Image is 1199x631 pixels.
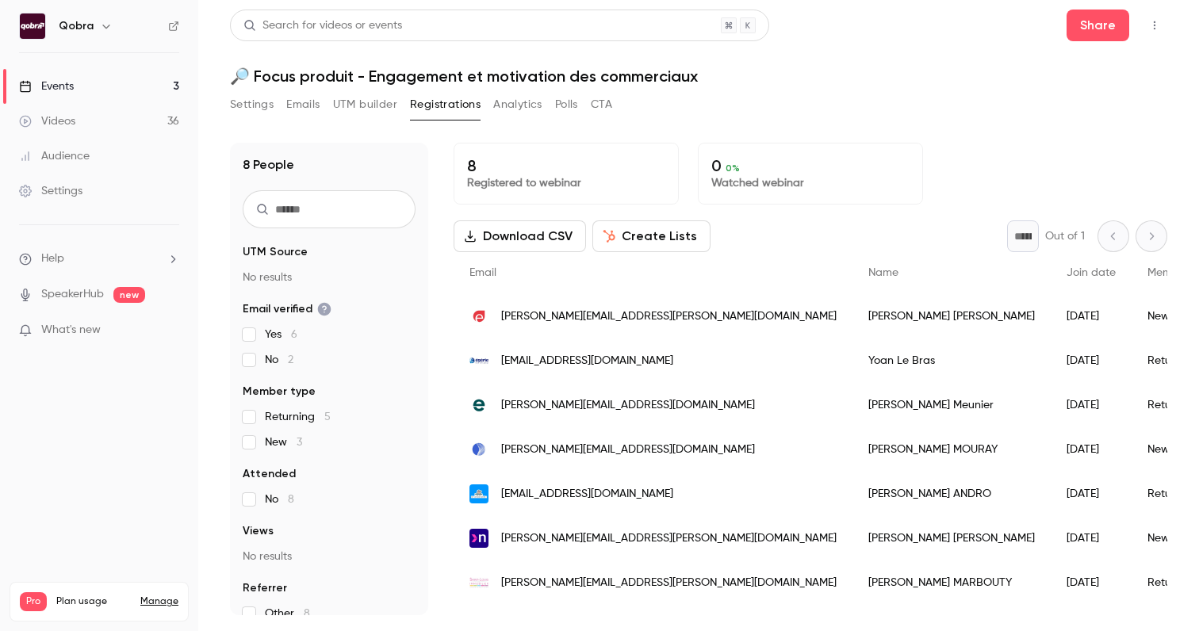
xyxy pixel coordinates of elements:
span: No [265,352,293,368]
img: dune-energie.fr [469,440,488,459]
button: CTA [591,92,612,117]
button: Share [1067,10,1129,41]
button: Registrations [410,92,481,117]
div: [PERSON_NAME] MARBOUTY [852,560,1051,605]
span: Attended [243,466,296,482]
span: 8 [304,608,310,619]
span: UTM Source [243,244,308,260]
span: [PERSON_NAME][EMAIL_ADDRESS][PERSON_NAME][DOMAIN_NAME] [501,575,837,591]
span: Email verified [243,301,331,317]
div: [DATE] [1051,560,1132,605]
img: opera-energie.com [469,307,488,326]
p: Watched webinar [711,175,910,191]
button: Emails [286,92,320,117]
div: Events [19,78,74,94]
span: 5 [324,411,331,423]
span: [EMAIL_ADDRESS][DOMAIN_NAME] [501,486,673,503]
div: [PERSON_NAME] ANDRO [852,472,1051,516]
span: [EMAIL_ADDRESS][DOMAIN_NAME] [501,353,673,369]
div: [PERSON_NAME] [PERSON_NAME] [852,516,1051,560]
p: No results [243,270,416,285]
div: [DATE] [1051,383,1132,427]
h6: Qobra [59,18,94,34]
h1: 8 People [243,155,294,174]
span: 6 [291,329,297,340]
span: Email [469,267,496,278]
span: Yes [265,327,297,342]
button: Polls [555,92,578,117]
div: Yoan Le Bras [852,338,1051,383]
div: [PERSON_NAME] Meunier [852,383,1051,427]
span: new [113,287,145,303]
span: [PERSON_NAME][EMAIL_ADDRESS][DOMAIN_NAME] [501,397,755,414]
button: Download CSV [454,220,586,252]
div: [PERSON_NAME] [PERSON_NAME] [852,294,1051,338]
span: Member type [243,384,316,400]
span: 8 [288,494,294,505]
span: Pro [20,592,47,611]
p: Out of 1 [1045,228,1085,244]
div: [DATE] [1051,427,1132,472]
img: Qobra [20,13,45,39]
div: [DATE] [1051,472,1132,516]
div: [PERSON_NAME] MOURAY [852,427,1051,472]
span: Views [243,523,274,539]
img: nexpublica.com [469,529,488,548]
span: Other [265,606,310,621]
div: [DATE] [1051,516,1132,560]
span: No [265,491,294,507]
h1: 🔎 Focus produit - Engagement et motivation des commerciaux [230,67,1167,86]
span: 0 % [726,163,740,174]
button: Create Lists [592,220,711,252]
a: SpeakerHub [41,286,104,303]
img: envoituresimone.com [469,484,488,503]
iframe: Noticeable Trigger [160,323,179,338]
button: UTM builder [333,92,397,117]
div: Audience [19,148,90,164]
span: [PERSON_NAME][EMAIL_ADDRESS][PERSON_NAME][DOMAIN_NAME] [501,530,837,547]
div: Settings [19,183,82,199]
span: 3 [297,437,302,448]
button: Settings [230,92,274,117]
p: 0 [711,156,910,175]
span: New [265,434,302,450]
div: [DATE] [1051,294,1132,338]
section: facet-groups [243,244,416,621]
span: What's new [41,322,101,338]
span: 2 [288,354,293,365]
img: egerie.eu [469,351,488,370]
div: Videos [19,113,75,129]
p: Registered to webinar [467,175,665,191]
span: Returning [265,409,331,425]
a: Manage [140,595,178,608]
div: [DATE] [1051,338,1132,383]
div: Search for videos or events [243,17,402,34]
span: Help [41,250,64,267]
span: [PERSON_NAME][EMAIL_ADDRESS][DOMAIN_NAME] [501,442,755,458]
span: Plan usage [56,595,131,608]
img: epackpro.com [469,396,488,415]
span: [PERSON_NAME][EMAIL_ADDRESS][PERSON_NAME][DOMAIN_NAME] [501,308,837,325]
p: 8 [467,156,665,175]
li: help-dropdown-opener [19,250,179,267]
p: No results [243,549,416,564]
span: Name [868,267,898,278]
img: stlouis-immo.fr [469,573,488,592]
button: Analytics [493,92,542,117]
span: Referrer [243,580,287,596]
span: Join date [1067,267,1116,278]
